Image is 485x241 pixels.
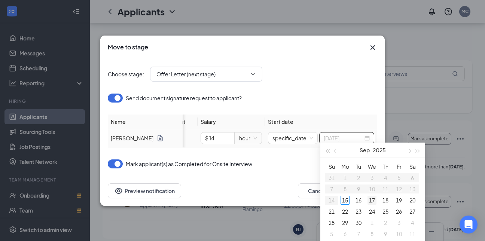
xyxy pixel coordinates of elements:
div: 24 [367,207,376,216]
div: 20 [408,196,417,205]
th: Salary [198,115,265,129]
span: hour [239,132,257,144]
div: 10 [394,229,403,238]
td: 2025-09-27 [406,206,419,217]
td: 2025-09-22 [338,206,352,217]
td: 2025-10-05 [325,228,338,240]
div: 15 [341,196,350,205]
td: 2025-09-30 [352,217,365,228]
button: Cancel [298,183,335,198]
div: 18 [381,196,390,205]
td: 2025-09-20 [406,195,419,206]
td: 2025-09-16 [352,195,365,206]
div: 28 [327,218,336,227]
td: 2025-09-19 [392,195,406,206]
span: Choose stage : [108,70,144,78]
td: 2025-10-07 [352,228,365,240]
span: Send document signature request to applicant? [126,94,242,103]
div: 2 [381,218,390,227]
div: 8 [367,229,376,238]
td: 2025-09-28 [325,217,338,228]
td: 2025-09-15 [338,195,352,206]
h3: Move to stage [108,43,148,51]
div: 16 [354,196,363,205]
td: 2025-09-18 [379,195,392,206]
div: 17 [367,196,376,205]
th: Name [108,115,183,129]
input: Select date [324,134,363,142]
td: 2025-10-01 [365,217,379,228]
th: Th [379,161,392,172]
span: specific_date [272,132,313,144]
td: 2025-10-09 [379,228,392,240]
div: 1 [367,218,376,227]
button: Close [368,43,377,52]
td: 2025-09-24 [365,206,379,217]
span: [PERSON_NAME] [111,134,153,142]
div: 29 [341,218,350,227]
div: 26 [394,207,403,216]
svg: ChevronDown [250,71,256,77]
th: Start date [265,115,377,129]
svg: Cross [368,43,377,52]
button: Sep [360,143,370,158]
div: 7 [354,229,363,238]
svg: Document [156,134,164,142]
div: Open Intercom Messenger [460,216,478,234]
th: We [365,161,379,172]
th: Su [325,161,338,172]
div: 30 [354,218,363,227]
div: 6 [341,229,350,238]
div: 25 [381,207,390,216]
td: 2025-10-02 [379,217,392,228]
div: 27 [408,207,417,216]
td: 2025-09-23 [352,206,365,217]
button: 2025 [373,143,386,158]
svg: Eye [114,186,123,195]
td: 2025-09-21 [325,206,338,217]
div: 5 [327,229,336,238]
td: 2025-09-29 [338,217,352,228]
div: 9 [381,229,390,238]
span: Mark applicant(s) as Completed for Onsite Interview [126,159,252,168]
td: 2025-10-10 [392,228,406,240]
div: 21 [327,207,336,216]
div: 4 [408,218,417,227]
button: Preview notificationEye [108,183,181,198]
th: Tu [352,161,365,172]
div: 3 [394,218,403,227]
td: 2025-10-06 [338,228,352,240]
div: 11 [408,229,417,238]
td: 2025-09-17 [365,195,379,206]
td: 2025-09-25 [379,206,392,217]
td: 2025-10-11 [406,228,419,240]
th: Fr [392,161,406,172]
td: 2025-10-03 [392,217,406,228]
td: 2025-10-08 [365,228,379,240]
th: Sa [406,161,419,172]
td: 2025-09-26 [392,206,406,217]
td: 2025-10-04 [406,217,419,228]
th: Mo [338,161,352,172]
div: 22 [341,207,350,216]
div: 19 [394,196,403,205]
div: 23 [354,207,363,216]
